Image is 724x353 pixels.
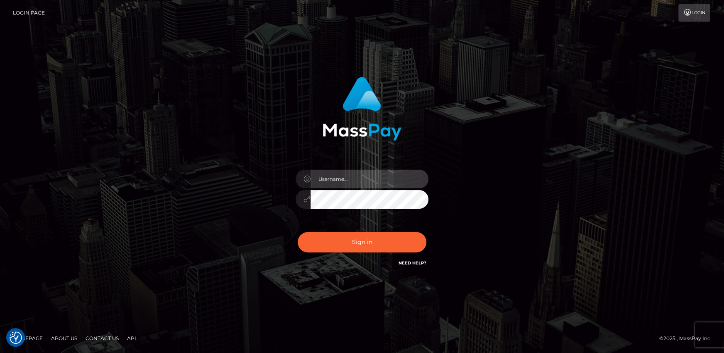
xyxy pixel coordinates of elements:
a: Login [678,4,710,22]
a: API [124,332,139,345]
button: Sign in [298,232,426,252]
a: Login Page [13,4,45,22]
a: Contact Us [82,332,122,345]
a: Homepage [9,332,46,345]
img: MassPay Login [323,77,401,141]
div: © 2025 , MassPay Inc. [659,334,718,343]
a: Need Help? [399,260,426,266]
button: Consent Preferences [10,331,22,344]
img: Revisit consent button [10,331,22,344]
input: Username... [311,170,428,188]
a: About Us [48,332,81,345]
